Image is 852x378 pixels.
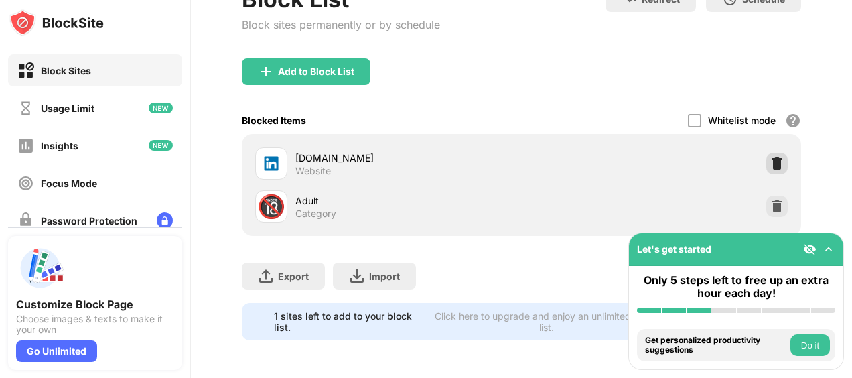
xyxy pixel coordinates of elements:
img: insights-off.svg [17,137,34,154]
div: Go Unlimited [16,340,97,362]
img: favicons [263,155,279,172]
div: 🔞 [257,193,285,220]
div: Choose images & texts to make it your own [16,314,174,335]
div: Blocked Items [242,115,306,126]
div: Get personalized productivity suggestions [645,336,787,355]
div: Focus Mode [41,178,97,189]
div: Customize Block Page [16,298,174,311]
img: password-protection-off.svg [17,212,34,229]
div: Website [295,165,331,177]
div: Password Protection [41,215,137,227]
div: Block Sites [41,65,91,76]
img: new-icon.svg [149,140,173,151]
div: [DOMAIN_NAME] [295,151,521,165]
img: logo-blocksite.svg [9,9,104,36]
div: Usage Limit [41,103,94,114]
div: 1 sites left to add to your block list. [274,310,424,333]
div: Add to Block List [278,66,354,77]
div: Block sites permanently or by schedule [242,18,440,31]
img: block-on.svg [17,62,34,79]
div: Whitelist mode [708,115,776,126]
div: Let's get started [637,243,711,255]
div: Click here to upgrade and enjoy an unlimited block list. [432,310,661,333]
button: Do it [790,334,830,356]
img: push-custom-page.svg [16,244,64,292]
div: Import [369,271,400,282]
img: new-icon.svg [149,103,173,113]
img: eye-not-visible.svg [803,243,816,256]
div: Adult [295,194,521,208]
div: Insights [41,140,78,151]
div: Category [295,208,336,220]
img: time-usage-off.svg [17,100,34,117]
img: omni-setup-toggle.svg [822,243,835,256]
div: Export [278,271,309,282]
div: Only 5 steps left to free up an extra hour each day! [637,274,835,300]
img: lock-menu.svg [157,212,173,229]
img: focus-off.svg [17,175,34,192]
